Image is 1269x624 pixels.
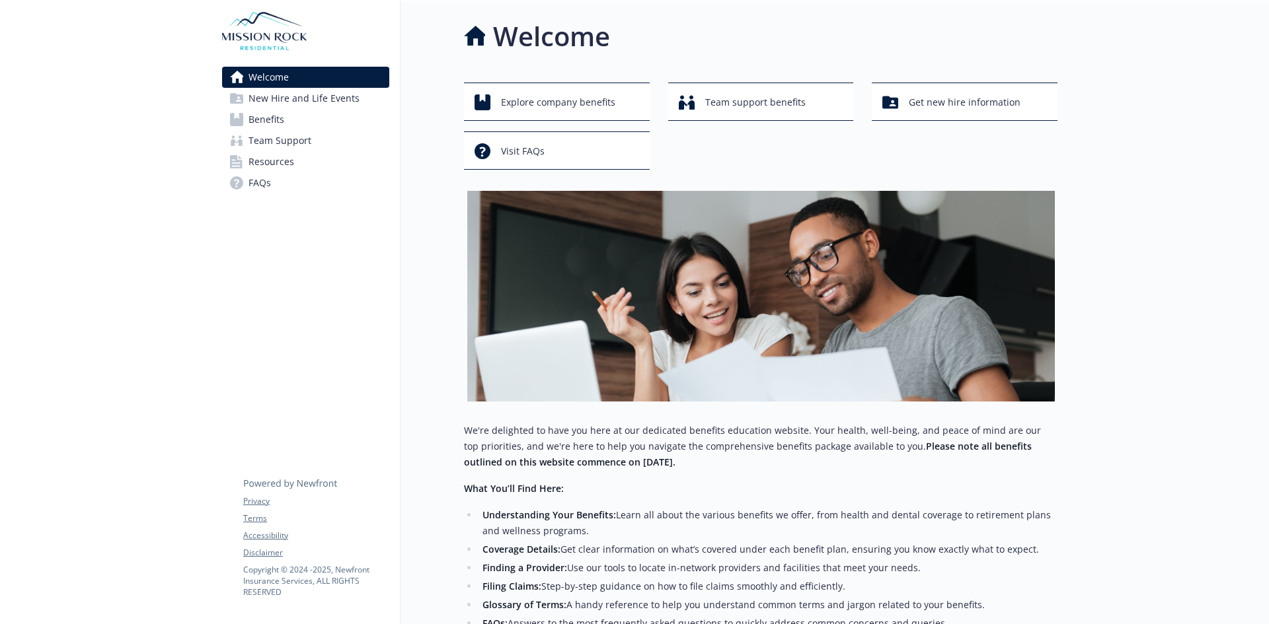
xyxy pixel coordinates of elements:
[249,109,284,130] span: Benefits
[482,561,567,574] strong: Finding a Provider:
[482,508,616,521] strong: Understanding Your Benefits:
[479,597,1057,613] li: A handy reference to help you understand common terms and jargon related to your benefits.
[243,495,389,507] a: Privacy
[222,130,389,151] a: Team Support
[243,564,389,598] p: Copyright © 2024 - 2025 , Newfront Insurance Services, ALL RIGHTS RESERVED
[493,17,610,56] h1: Welcome
[482,598,566,611] strong: Glossary of Terms:
[479,541,1057,557] li: Get clear information on what’s covered under each benefit plan, ensuring you know exactly what t...
[243,547,389,559] a: Disclaimer
[222,88,389,109] a: New Hire and Life Events
[464,482,564,495] strong: What You’ll Find Here:
[243,512,389,524] a: Terms
[249,67,289,88] span: Welcome
[222,172,389,193] a: FAQs
[464,131,650,170] button: Visit FAQs
[222,67,389,88] a: Welcome
[705,90,806,115] span: Team support benefits
[909,90,1020,115] span: Get new hire information
[249,88,360,109] span: New Hire and Life Events
[668,83,854,121] button: Team support benefits
[479,507,1057,539] li: Learn all about the various benefits we offer, from health and dental coverage to retirement plan...
[467,191,1055,401] img: overview page banner
[501,90,615,115] span: Explore company benefits
[249,172,271,193] span: FAQs
[464,83,650,121] button: Explore company benefits
[222,151,389,172] a: Resources
[479,560,1057,576] li: Use our tools to locate in-network providers and facilities that meet your needs.
[243,530,389,541] a: Accessibility
[482,543,560,555] strong: Coverage Details:
[479,578,1057,594] li: Step-by-step guidance on how to file claims smoothly and efficiently.
[464,423,1057,470] p: We're delighted to have you here at our dedicated benefits education website. Your health, well-b...
[249,151,294,172] span: Resources
[249,130,311,151] span: Team Support
[872,83,1057,121] button: Get new hire information
[482,580,541,592] strong: Filing Claims:
[222,109,389,130] a: Benefits
[501,139,545,164] span: Visit FAQs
